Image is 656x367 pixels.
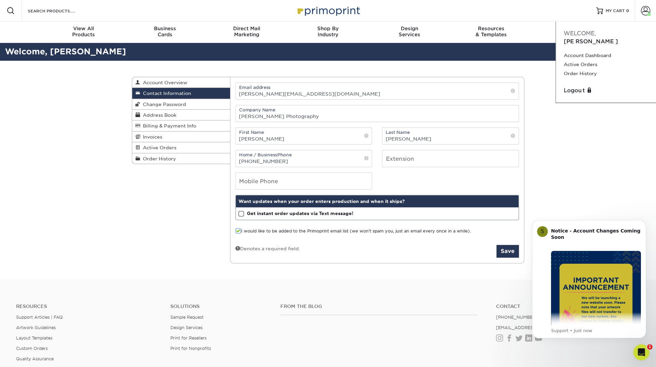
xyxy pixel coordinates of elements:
span: Address Book [140,112,176,118]
h4: Solutions [170,304,270,309]
div: Cards [124,25,206,38]
a: Artwork Guidelines [16,325,56,330]
a: Invoices [132,132,230,142]
a: Change Password [132,99,230,110]
a: Contact& Support [532,21,613,43]
span: Order History [140,156,176,161]
span: Resources [450,25,532,32]
a: Contact [496,304,640,309]
a: View AllProducts [43,21,124,43]
div: Denotes a required field. [235,245,300,252]
a: Account Dashboard [564,51,648,60]
input: SEARCH PRODUCTS..... [27,7,93,15]
a: Print for Resellers [170,335,206,340]
div: Industry [287,25,369,38]
span: Business [124,25,206,32]
span: Contact [532,25,613,32]
a: Active Orders [132,142,230,153]
span: Design [369,25,450,32]
a: Shop ByIndustry [287,21,369,43]
a: Order History [564,69,648,78]
a: Resources& Templates [450,21,532,43]
a: Account Overview [132,77,230,88]
a: Order History [132,153,230,164]
span: Direct Mail [206,25,287,32]
iframe: Intercom live chat [633,344,649,360]
div: Services [369,25,450,38]
strong: Get instant order updates via Text message! [247,211,353,216]
span: View All [43,25,124,32]
span: Welcome, [564,30,596,37]
span: Shop By [287,25,369,32]
span: Contact Information [140,91,191,96]
span: Billing & Payment Info [140,123,196,128]
h4: Resources [16,304,160,309]
a: [EMAIL_ADDRESS][DOMAIN_NAME] [496,325,576,330]
label: I would like to be added to the Primoprint email list (we won't spam you, just an email every onc... [235,228,471,234]
a: DesignServices [369,21,450,43]
div: & Support [532,25,613,38]
a: Design Services [170,325,202,330]
div: Products [43,25,124,38]
a: Direct MailMarketing [206,21,287,43]
a: Layout Templates [16,335,52,340]
a: Sample Request [170,315,203,320]
h4: From the Blog [280,304,478,309]
span: Invoices [140,134,162,140]
a: Contact Information [132,88,230,99]
a: Support Articles | FAQ [16,315,63,320]
div: Marketing [206,25,287,38]
span: Account Overview [140,80,187,85]
span: Change Password [140,102,186,107]
span: [PERSON_NAME] [564,38,618,45]
span: Active Orders [140,145,176,150]
img: Primoprint [294,3,362,18]
span: 0 [626,8,629,13]
a: BusinessCards [124,21,206,43]
a: Billing & Payment Info [132,120,230,131]
button: Save [496,245,519,258]
div: Want updates when your order enters production and when it ships? [236,195,519,207]
a: Active Orders [564,60,648,69]
a: [PHONE_NUMBER] [496,315,538,320]
span: MY CART [606,8,625,14]
iframe: Intercom notifications message [522,212,656,364]
a: Print for Nonprofits [170,346,211,351]
a: Address Book [132,110,230,120]
span: 1 [647,344,652,350]
div: & Templates [450,25,532,38]
a: Logout [564,87,648,95]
